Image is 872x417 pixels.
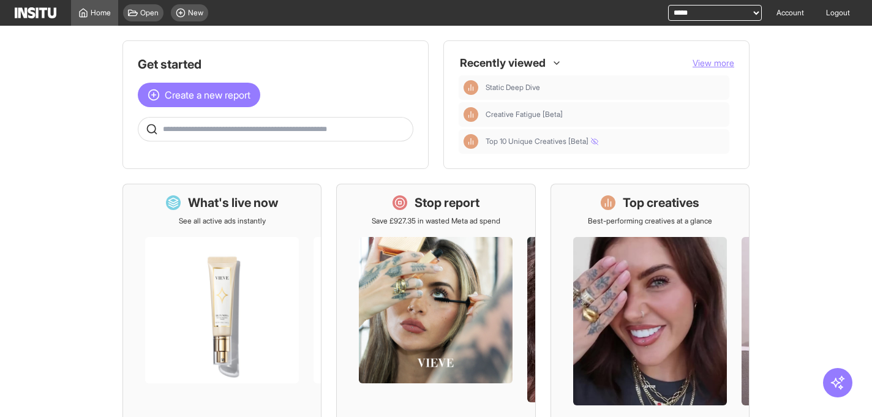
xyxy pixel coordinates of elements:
p: Save £927.35 in wasted Meta ad spend [372,216,500,226]
h1: What's live now [188,194,279,211]
div: Insights [464,80,478,95]
span: Top 10 Unique Creatives [Beta] [486,137,724,146]
span: Create a new report [165,88,250,102]
span: New [188,8,203,18]
h1: Stop report [415,194,479,211]
span: View more [693,58,734,68]
span: Top 10 Unique Creatives [Beta] [486,137,598,146]
button: Create a new report [138,83,260,107]
div: Insights [464,134,478,149]
div: Insights [464,107,478,122]
button: View more [693,57,734,69]
span: Creative Fatigue [Beta] [486,110,563,119]
img: Logo [15,7,56,18]
span: Static Deep Dive [486,83,540,92]
p: Best-performing creatives at a glance [588,216,712,226]
span: Static Deep Dive [486,83,724,92]
h1: Top creatives [623,194,699,211]
h1: Get started [138,56,413,73]
p: See all active ads instantly [179,216,266,226]
span: Home [91,8,111,18]
span: Open [140,8,159,18]
span: Creative Fatigue [Beta] [486,110,724,119]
